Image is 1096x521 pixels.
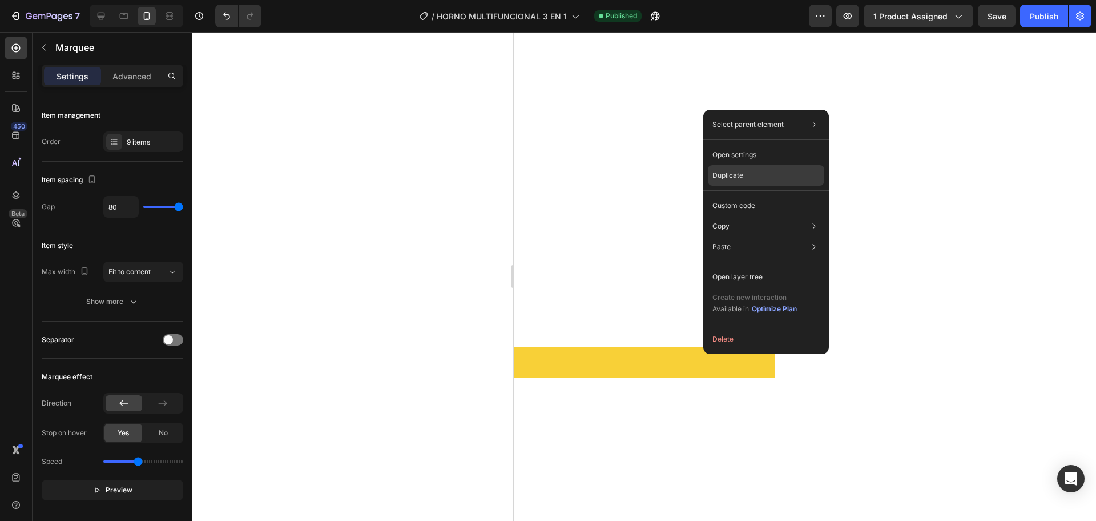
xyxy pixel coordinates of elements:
[11,122,27,131] div: 450
[437,10,567,22] span: HORNO MULTIFUNCIONAL 3 EN 1
[159,428,168,438] span: No
[988,11,1006,21] span: Save
[712,221,730,231] p: Copy
[751,303,797,315] button: Optimize Plan
[42,137,61,147] div: Order
[108,267,151,276] span: Fit to content
[104,197,138,217] input: Auto
[127,137,180,147] div: 9 items
[606,11,637,21] span: Published
[86,296,139,307] div: Show more
[1020,5,1068,27] button: Publish
[42,372,92,382] div: Marquee effect
[514,32,775,521] iframe: Design area
[42,428,87,438] div: Stop on hover
[42,398,71,408] div: Direction
[712,304,749,313] span: Available in
[106,484,132,496] span: Preview
[1030,10,1058,22] div: Publish
[112,70,151,82] p: Advanced
[712,292,797,303] p: Create new interaction
[712,119,784,130] p: Select parent element
[9,209,27,218] div: Beta
[103,262,183,282] button: Fit to content
[42,173,99,188] div: Item spacing
[432,10,434,22] span: /
[712,150,756,160] p: Open settings
[873,10,948,22] span: 1 product assigned
[42,335,74,345] div: Separator
[75,9,80,23] p: 7
[708,329,824,350] button: Delete
[215,5,261,27] div: Undo/Redo
[42,202,55,212] div: Gap
[42,291,183,312] button: Show more
[752,304,797,314] div: Optimize Plan
[712,201,755,211] p: Custom code
[55,41,179,54] p: Marquee
[57,70,88,82] p: Settings
[864,5,973,27] button: 1 product assigned
[978,5,1016,27] button: Save
[42,264,91,280] div: Max width
[42,480,183,500] button: Preview
[712,170,743,181] p: Duplicate
[42,241,73,251] div: Item style
[5,5,85,27] button: 7
[118,428,129,438] span: Yes
[42,110,100,121] div: Item management
[712,242,731,252] p: Paste
[712,272,763,282] p: Open layer tree
[1057,465,1085,492] div: Open Intercom Messenger
[42,456,62,467] div: Speed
